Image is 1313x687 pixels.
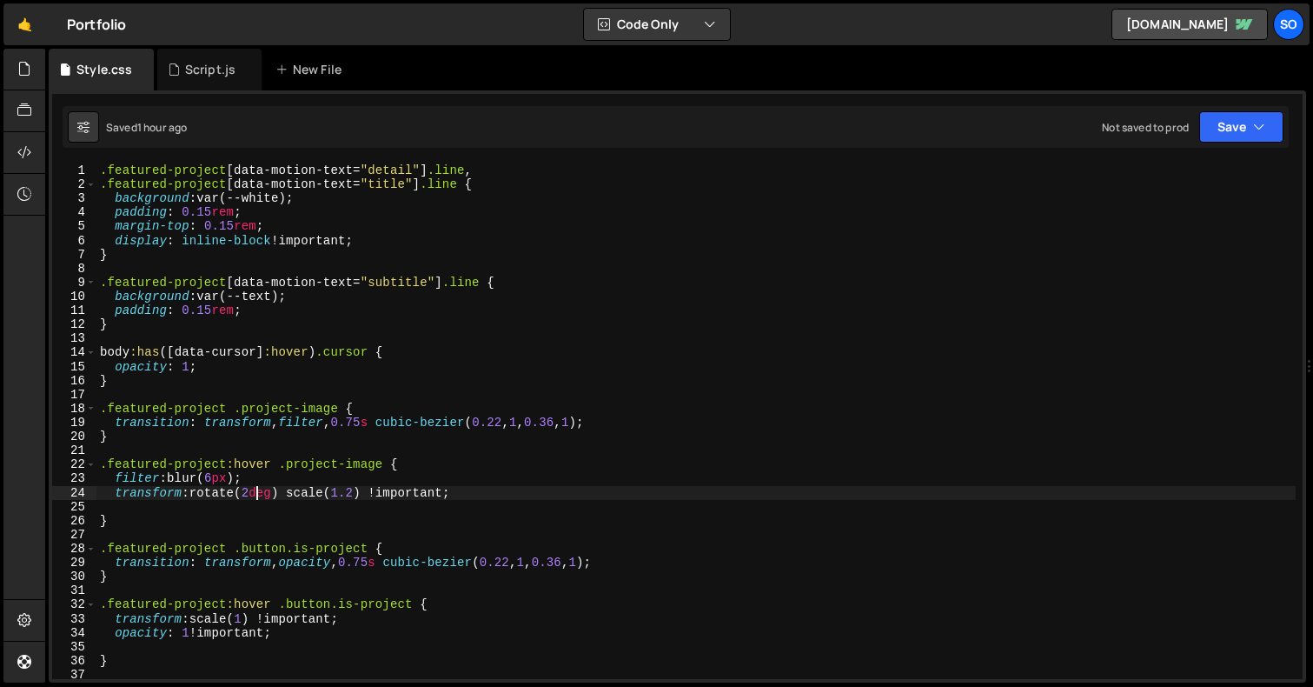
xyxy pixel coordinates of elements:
[52,331,96,345] div: 13
[52,388,96,402] div: 17
[185,61,235,78] div: Script.js
[275,61,348,78] div: New File
[52,597,96,611] div: 32
[52,430,96,444] div: 20
[52,248,96,262] div: 7
[1273,9,1304,40] a: SO
[52,500,96,514] div: 25
[52,345,96,359] div: 14
[3,3,46,45] a: 🤙
[52,416,96,430] div: 19
[52,234,96,248] div: 6
[52,360,96,374] div: 15
[52,486,96,500] div: 24
[52,303,96,317] div: 11
[1111,9,1268,40] a: [DOMAIN_NAME]
[52,219,96,233] div: 5
[52,570,96,584] div: 30
[52,191,96,205] div: 3
[52,444,96,457] div: 21
[52,457,96,471] div: 22
[52,668,96,682] div: 37
[52,556,96,570] div: 29
[1102,120,1189,135] div: Not saved to prod
[52,626,96,640] div: 34
[52,163,96,177] div: 1
[52,317,96,331] div: 12
[52,654,96,668] div: 36
[106,120,187,135] div: Saved
[52,542,96,556] div: 28
[52,402,96,416] div: 18
[52,290,96,303] div: 10
[584,9,730,40] button: Code Only
[52,177,96,191] div: 2
[52,262,96,276] div: 8
[52,471,96,485] div: 23
[52,640,96,654] div: 35
[76,61,132,78] div: Style.css
[52,205,96,219] div: 4
[67,14,126,35] div: Portfolio
[137,120,188,135] div: 1 hour ago
[1199,111,1283,143] button: Save
[52,276,96,290] div: 9
[52,528,96,542] div: 27
[52,612,96,626] div: 33
[52,584,96,597] div: 31
[52,374,96,388] div: 16
[52,514,96,528] div: 26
